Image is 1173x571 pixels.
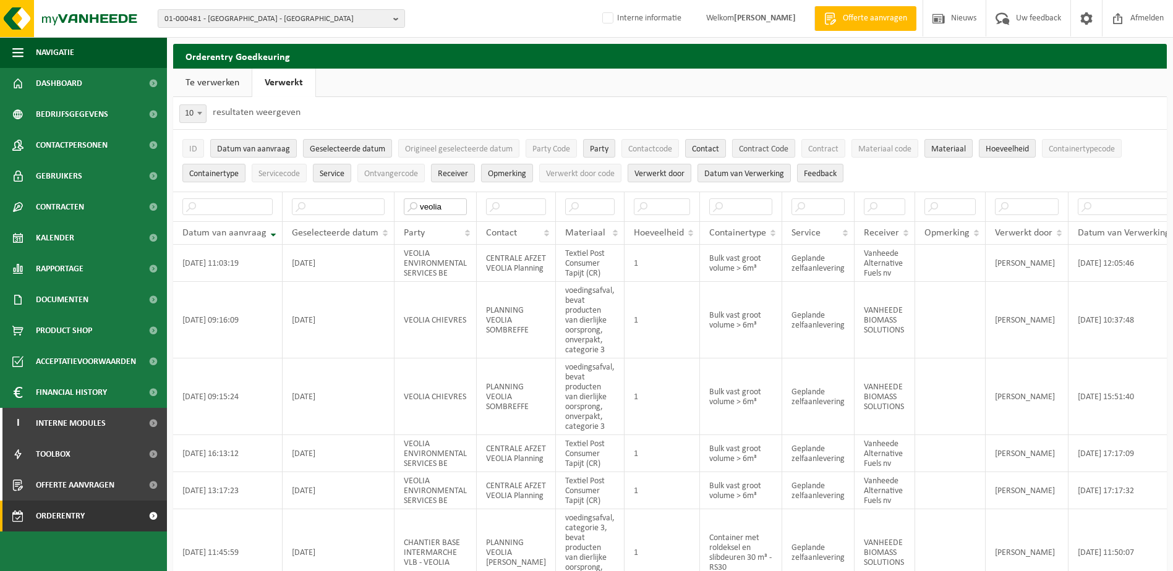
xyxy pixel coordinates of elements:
[283,282,395,358] td: [DATE]
[189,169,239,179] span: Containertype
[840,12,910,25] span: Offerte aanvragen
[858,145,911,154] span: Materiaal code
[692,145,719,154] span: Contact
[173,69,252,97] a: Te verwerken
[556,435,625,472] td: Textiel Post Consumer Tapijt (CR)
[398,139,519,158] button: Origineel geselecteerde datumOrigineel geselecteerde datum: Activate to sort
[855,472,915,509] td: Vanheede Alternative Fuels nv
[556,245,625,282] td: Textiel Post Consumer Tapijt (CR)
[213,108,301,117] label: resultaten weergeven
[36,470,114,501] span: Offerte aanvragen
[477,282,556,358] td: PLANNING VEOLIA SOMBREFFE
[855,245,915,282] td: Vanheede Alternative Fuels nv
[565,228,605,238] span: Materiaal
[986,145,1029,154] span: Hoeveelheid
[931,145,966,154] span: Materiaal
[395,282,477,358] td: VEOLIA CHIEVRES
[36,222,74,253] span: Kalender
[481,164,533,182] button: OpmerkingOpmerking: Activate to sort
[628,164,691,182] button: Verwerkt doorVerwerkt door: Activate to sort
[709,228,766,238] span: Containertype
[700,282,782,358] td: Bulk vast groot volume > 6m³
[801,139,845,158] button: ContractContract: Activate to sort
[158,9,405,28] button: 01-000481 - [GEOGRAPHIC_DATA] - [GEOGRAPHIC_DATA]
[36,439,70,470] span: Toolbox
[182,164,245,182] button: ContainertypeContainertype: Activate to sort
[924,139,973,158] button: MateriaalMateriaal: Activate to sort
[36,284,88,315] span: Documenten
[732,139,795,158] button: Contract CodeContract Code: Activate to sort
[488,169,526,179] span: Opmerking
[36,408,106,439] span: Interne modules
[164,10,388,28] span: 01-000481 - [GEOGRAPHIC_DATA] - [GEOGRAPHIC_DATA]
[395,358,477,435] td: VEOLIA CHIEVRES
[864,228,899,238] span: Receiver
[590,145,608,154] span: Party
[814,6,916,31] a: Offerte aanvragen
[700,358,782,435] td: Bulk vast groot volume > 6m³
[986,282,1068,358] td: [PERSON_NAME]
[283,245,395,282] td: [DATE]
[405,145,513,154] span: Origineel geselecteerde datum
[173,245,283,282] td: [DATE] 11:03:19
[734,14,796,23] strong: [PERSON_NAME]
[283,472,395,509] td: [DATE]
[797,164,843,182] button: FeedbackFeedback: Activate to sort
[556,358,625,435] td: voedingsafval, bevat producten van dierlijke oorsprong, onverpakt, categorie 3
[739,145,788,154] span: Contract Code
[791,228,821,238] span: Service
[1042,139,1122,158] button: ContainertypecodeContainertypecode: Activate to sort
[292,228,378,238] span: Geselecteerde datum
[625,472,700,509] td: 1
[634,228,684,238] span: Hoeveelheid
[36,68,82,99] span: Dashboard
[310,145,385,154] span: Geselecteerde datum
[36,253,83,284] span: Rapportage
[583,139,615,158] button: PartyParty: Activate to sort
[395,472,477,509] td: VEOLIA ENVIRONMENTAL SERVICES BE
[477,472,556,509] td: CENTRALE AFZET VEOLIA Planning
[855,358,915,435] td: VANHEEDE BIOMASS SOLUTIONS
[173,358,283,435] td: [DATE] 09:15:24
[36,161,82,192] span: Gebruikers
[36,99,108,130] span: Bedrijfsgegevens
[210,139,297,158] button: Datum van aanvraagDatum van aanvraag: Activate to remove sorting
[855,435,915,472] td: Vanheede Alternative Fuels nv
[685,139,726,158] button: ContactContact: Activate to sort
[782,358,855,435] td: Geplande zelfaanlevering
[625,282,700,358] td: 1
[556,472,625,509] td: Textiel Post Consumer Tapijt (CR)
[855,282,915,358] td: VANHEEDE BIOMASS SOLUTIONS
[283,435,395,472] td: [DATE]
[995,228,1052,238] span: Verwerkt door
[36,192,84,222] span: Contracten
[173,435,283,472] td: [DATE] 16:13:12
[303,139,392,158] button: Geselecteerde datumGeselecteerde datum: Activate to sort
[704,169,784,179] span: Datum van Verwerking
[189,145,197,154] span: ID
[1078,228,1170,238] span: Datum van Verwerking
[404,228,425,238] span: Party
[258,169,300,179] span: Servicecode
[782,472,855,509] td: Geplande zelfaanlevering
[634,169,685,179] span: Verwerkt door
[438,169,468,179] span: Receiver
[36,37,74,68] span: Navigatie
[539,164,621,182] button: Verwerkt door codeVerwerkt door code: Activate to sort
[252,69,315,97] a: Verwerkt
[36,315,92,346] span: Product Shop
[179,104,207,123] span: 10
[173,44,1167,68] h2: Orderentry Goedkeuring
[851,139,918,158] button: Materiaal codeMateriaal code: Activate to sort
[182,139,204,158] button: IDID: Activate to sort
[182,228,267,238] span: Datum van aanvraag
[700,435,782,472] td: Bulk vast groot volume > 6m³
[36,377,107,408] span: Financial History
[320,169,344,179] span: Service
[808,145,838,154] span: Contract
[621,139,679,158] button: ContactcodeContactcode: Activate to sort
[36,346,136,377] span: Acceptatievoorwaarden
[804,169,837,179] span: Feedback
[1049,145,1115,154] span: Containertypecode
[395,245,477,282] td: VEOLIA ENVIRONMENTAL SERVICES BE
